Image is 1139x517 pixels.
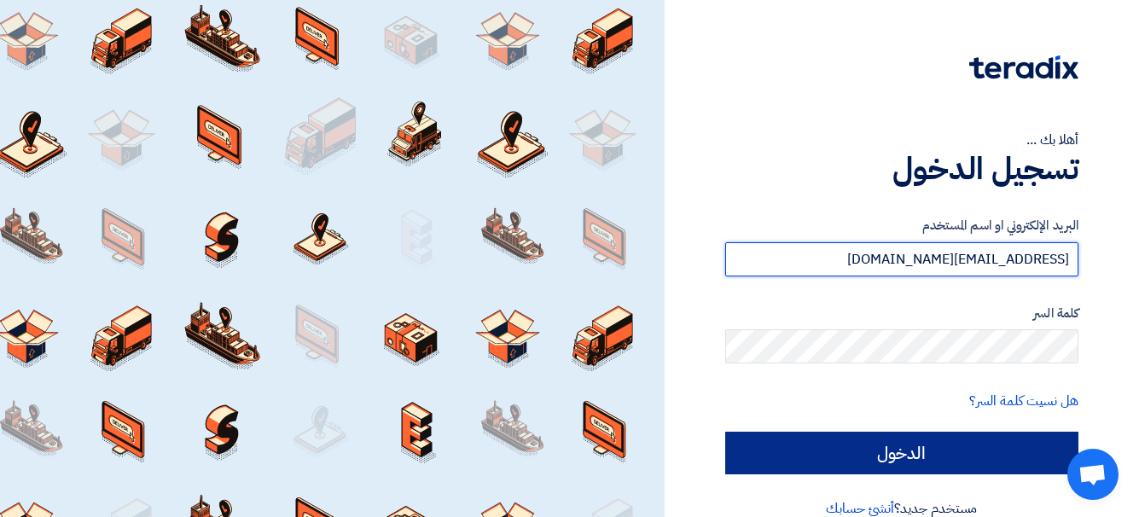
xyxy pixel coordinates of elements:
[725,432,1078,474] input: الدخول
[725,304,1078,323] label: كلمة السر
[725,130,1078,150] div: أهلا بك ...
[725,216,1078,235] label: البريد الإلكتروني او اسم المستخدم
[969,391,1078,411] a: هل نسيت كلمة السر؟
[969,55,1078,79] img: Teradix logo
[725,150,1078,188] h1: تسجيل الدخول
[725,242,1078,276] input: أدخل بريد العمل الإلكتروني او اسم المستخدم الخاص بك ...
[1067,449,1119,500] div: Open chat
